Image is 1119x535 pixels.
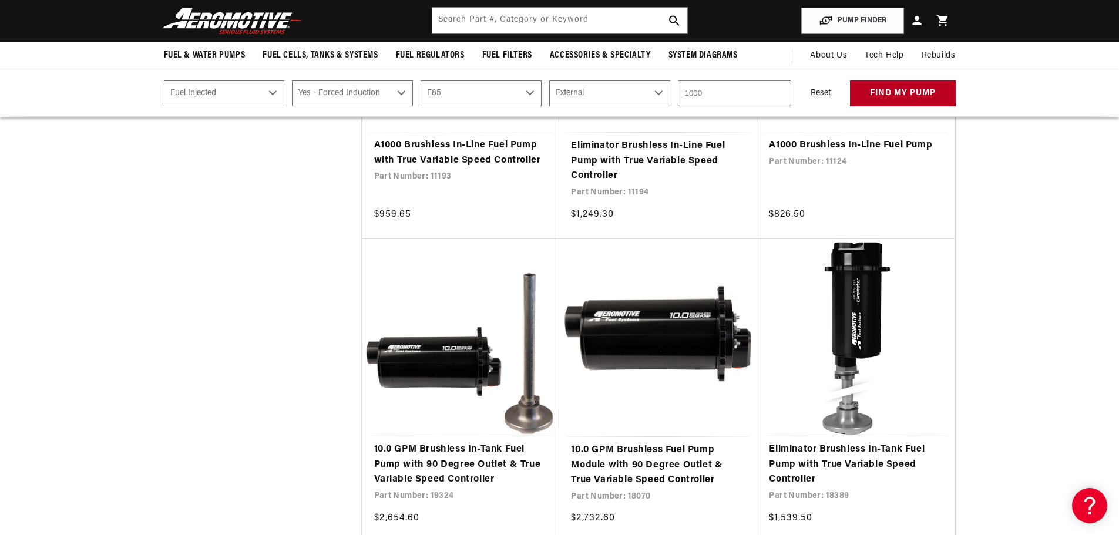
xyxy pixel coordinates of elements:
[801,42,856,70] a: About Us
[421,80,542,106] select: Fuel
[432,8,687,33] input: Search by Part Number, Category or Keyword
[865,49,903,62] span: Tech Help
[374,138,548,168] a: A1000 Brushless In-Line Fuel Pump with True Variable Speed Controller
[801,8,904,34] button: PUMP FINDER
[263,49,378,62] span: Fuel Cells, Tanks & Systems
[155,42,254,69] summary: Fuel & Water Pumps
[374,442,548,487] a: 10.0 GPM Brushless In-Tank Fuel Pump with 90 Degree Outlet & True Variable Speed Controller
[769,138,943,153] a: A1000 Brushless In-Line Fuel Pump
[164,49,246,62] span: Fuel & Water Pumps
[661,8,687,33] button: search button
[678,80,791,106] input: Enter Horsepower
[913,42,965,70] summary: Rebuilds
[549,80,670,106] select: Mounting
[164,80,285,106] select: CARB or EFI
[922,49,956,62] span: Rebuilds
[799,80,842,106] button: Reset
[810,51,847,60] span: About Us
[660,42,747,69] summary: System Diagrams
[769,442,943,487] a: Eliminator Brushless In-Tank Fuel Pump with True Variable Speed Controller
[571,139,745,184] a: Eliminator Brushless In-Line Fuel Pump with True Variable Speed Controller
[254,42,387,69] summary: Fuel Cells, Tanks & Systems
[473,42,541,69] summary: Fuel Filters
[856,42,912,70] summary: Tech Help
[550,49,651,62] span: Accessories & Specialty
[159,7,306,35] img: Aeromotive
[850,80,956,107] button: find my pump
[292,80,413,106] select: Power Adder
[387,42,473,69] summary: Fuel Regulators
[541,42,660,69] summary: Accessories & Specialty
[668,49,738,62] span: System Diagrams
[571,443,745,488] a: 10.0 GPM Brushless Fuel Pump Module with 90 Degree Outlet & True Variable Speed Controller
[482,49,532,62] span: Fuel Filters
[396,49,465,62] span: Fuel Regulators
